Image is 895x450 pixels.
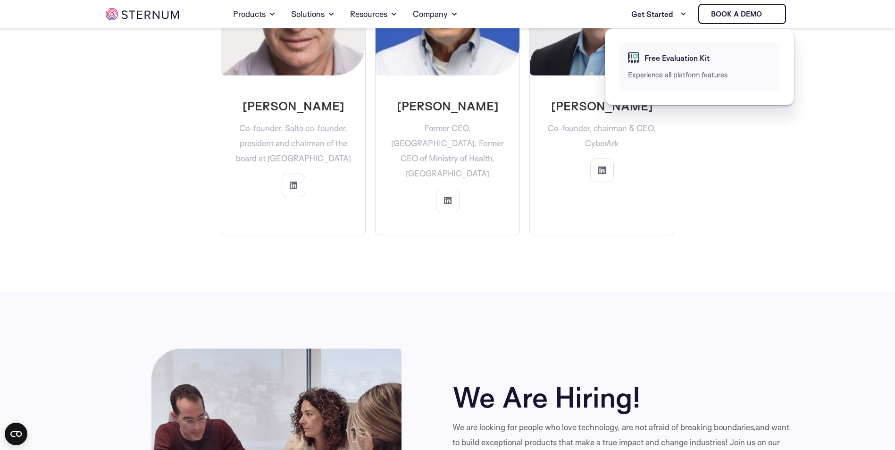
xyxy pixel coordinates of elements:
[631,5,687,24] a: Get Started
[452,382,790,412] h2: We Are Hiring!
[642,52,710,64] span: Free Evaluation Kit
[537,98,666,113] p: [PERSON_NAME]
[5,423,27,445] button: Open CMP widget
[628,69,771,81] p: Experience all platform features
[350,1,398,27] a: Resources
[106,8,179,20] img: sternum iot
[383,121,512,181] span: Former CEO, [GEOGRAPHIC_DATA], Former CEO of Ministry of Health, [GEOGRAPHIC_DATA]
[383,98,512,113] p: [PERSON_NAME]
[413,1,458,27] a: Company
[537,121,666,151] span: Co-founder, chairman & CEO, CyberArk
[229,121,358,166] span: Co-founder, Salto co-founder, president and chairman of the board at [GEOGRAPHIC_DATA]
[233,1,276,27] a: Products
[291,1,335,27] a: Solutions
[628,52,771,64] a: Free Evaluation Kit
[766,10,773,18] img: sternum iot
[698,4,786,24] a: Book a demo
[229,98,358,113] p: [PERSON_NAME]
